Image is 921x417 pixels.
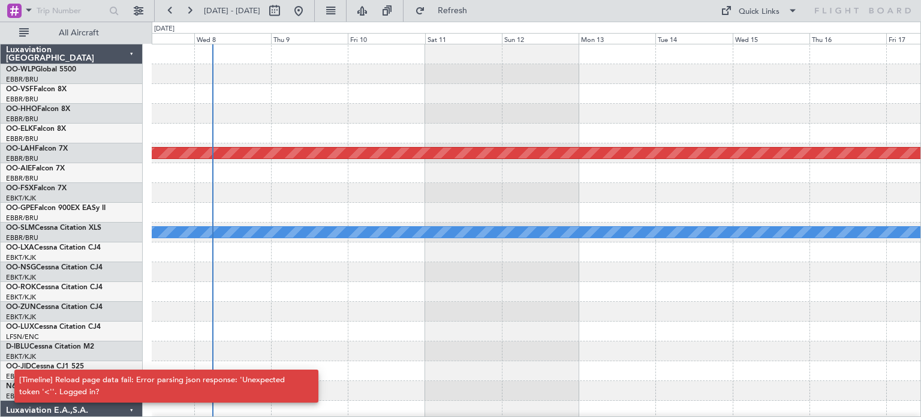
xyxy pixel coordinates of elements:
[428,7,478,15] span: Refresh
[6,284,36,291] span: OO-ROK
[6,293,36,302] a: EBKT/KJK
[6,134,38,143] a: EBBR/BRU
[204,5,260,16] span: [DATE] - [DATE]
[6,125,66,133] a: OO-ELKFalcon 8X
[739,6,779,18] div: Quick Links
[502,33,579,44] div: Sun 12
[410,1,481,20] button: Refresh
[6,194,36,203] a: EBKT/KJK
[6,106,70,113] a: OO-HHOFalcon 8X
[6,145,35,152] span: OO-LAH
[6,214,38,223] a: EBBR/BRU
[6,205,34,212] span: OO-GPE
[6,323,101,331] a: OO-LUXCessna Citation CJ4
[348,33,425,44] div: Fri 10
[6,264,103,271] a: OO-NSGCessna Citation CJ4
[6,145,68,152] a: OO-LAHFalcon 7X
[271,33,348,44] div: Thu 9
[37,2,106,20] input: Trip Number
[6,125,33,133] span: OO-ELK
[425,33,502,44] div: Sat 11
[6,332,39,341] a: LFSN/ENC
[715,1,803,20] button: Quick Links
[6,304,103,311] a: OO-ZUNCessna Citation CJ4
[6,352,36,361] a: EBKT/KJK
[6,343,94,350] a: D-IBLUCessna Citation M2
[6,233,38,242] a: EBBR/BRU
[655,33,732,44] div: Tue 14
[6,185,67,192] a: OO-FSXFalcon 7X
[6,185,34,192] span: OO-FSX
[6,154,38,163] a: EBBR/BRU
[6,174,38,183] a: EBBR/BRU
[118,33,194,44] div: Tue 7
[6,284,103,291] a: OO-ROKCessna Citation CJ4
[6,313,36,322] a: EBKT/KJK
[6,86,34,93] span: OO-VSF
[6,115,38,124] a: EBBR/BRU
[31,29,127,37] span: All Aircraft
[6,75,38,84] a: EBBR/BRU
[19,374,300,398] div: [Timeline] Reload page data fail: Error parsing json response: 'Unexpected token '<''. Logged in?
[194,33,271,44] div: Wed 8
[579,33,655,44] div: Mon 13
[13,23,130,43] button: All Aircraft
[6,244,101,251] a: OO-LXACessna Citation CJ4
[6,106,37,113] span: OO-HHO
[6,244,34,251] span: OO-LXA
[6,273,36,282] a: EBKT/KJK
[6,224,101,232] a: OO-SLMCessna Citation XLS
[6,95,38,104] a: EBBR/BRU
[6,304,36,311] span: OO-ZUN
[733,33,809,44] div: Wed 15
[6,253,36,262] a: EBKT/KJK
[6,66,76,73] a: OO-WLPGlobal 5500
[6,264,36,271] span: OO-NSG
[6,86,67,93] a: OO-VSFFalcon 8X
[6,66,35,73] span: OO-WLP
[809,33,886,44] div: Thu 16
[6,343,29,350] span: D-IBLU
[154,24,174,34] div: [DATE]
[6,165,65,172] a: OO-AIEFalcon 7X
[6,205,106,212] a: OO-GPEFalcon 900EX EASy II
[6,224,35,232] span: OO-SLM
[6,323,34,331] span: OO-LUX
[6,165,32,172] span: OO-AIE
